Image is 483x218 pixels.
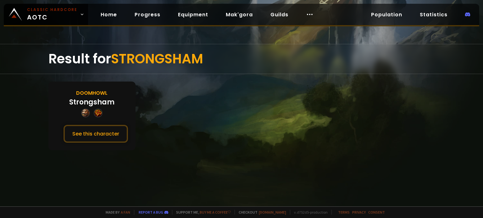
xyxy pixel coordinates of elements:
[121,210,130,215] a: a fan
[368,210,385,215] a: Consent
[415,8,452,21] a: Statistics
[111,50,203,68] span: STRONGSHAM
[4,4,88,25] a: Classic HardcoreAOTC
[48,44,435,74] div: Result for
[139,210,163,215] a: Report a bug
[172,210,231,215] span: Support me,
[366,8,407,21] a: Population
[352,210,366,215] a: Privacy
[130,8,165,21] a: Progress
[64,125,128,143] button: See this character
[221,8,258,21] a: Mak'gora
[96,8,122,21] a: Home
[259,210,286,215] a: [DOMAIN_NAME]
[173,8,213,21] a: Equipment
[102,210,130,215] span: Made by
[265,8,293,21] a: Guilds
[200,210,231,215] a: Buy me a coffee
[27,7,77,22] span: AOTC
[27,7,77,13] small: Classic Hardcore
[76,89,108,97] div: Doomhowl
[290,210,328,215] span: v. d752d5 - production
[338,210,350,215] a: Terms
[235,210,286,215] span: Checkout
[69,97,114,107] div: Strongsham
